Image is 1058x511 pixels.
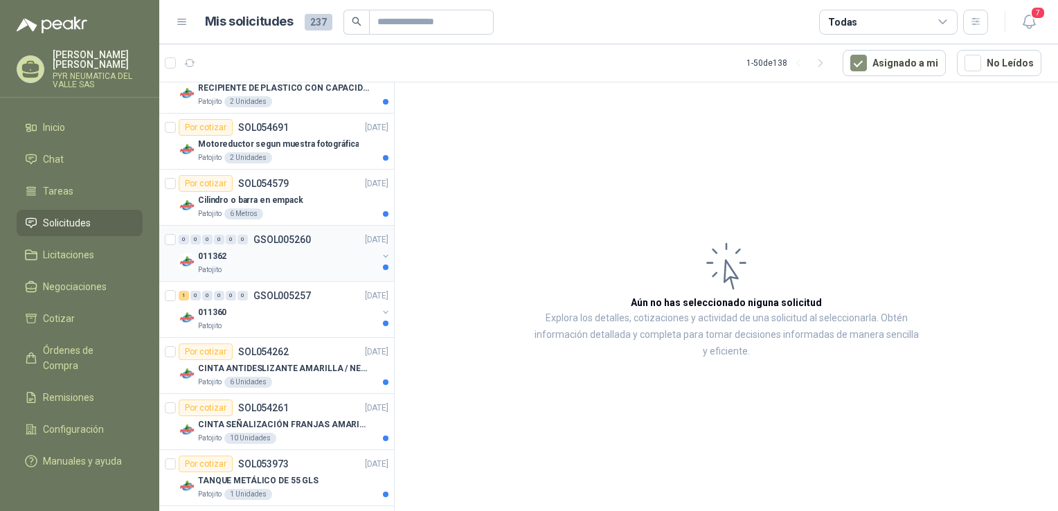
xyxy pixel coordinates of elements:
p: Patojito [198,433,222,444]
p: Motoreductor segun muestra fotográfica [198,138,359,151]
p: [DATE] [365,402,388,415]
div: 0 [179,235,189,244]
p: RECIPIENTE DE PLASTICO CON CAPACIDAD DE 1.8 LT PARA LA EXTRACCIÓN MANUAL DE LIQUIDOS [198,82,370,95]
p: GSOL005260 [253,235,311,244]
p: Patojito [198,321,222,332]
a: Solicitudes [17,210,143,236]
a: Remisiones [17,384,143,411]
p: Explora los detalles, cotizaciones y actividad de una solicitud al seleccionarla. Obtén informaci... [533,310,920,360]
p: [DATE] [365,346,388,359]
p: Patojito [198,152,222,163]
p: SOL054579 [238,179,289,188]
div: Por cotizar [179,119,233,136]
div: 0 [214,291,224,301]
p: [DATE] [365,233,388,246]
p: Patojito [198,377,222,388]
div: 1 Unidades [224,489,272,500]
div: Por cotizar [179,175,233,192]
p: [DATE] [365,177,388,190]
span: Remisiones [43,390,94,405]
span: Solicitudes [43,215,91,231]
button: No Leídos [957,50,1041,76]
a: Configuración [17,416,143,442]
div: 6 Metros [224,208,263,219]
img: Logo peakr [17,17,87,33]
p: [PERSON_NAME] [PERSON_NAME] [53,50,143,69]
p: CINTA ANTIDESLIZANTE AMARILLA / NEGRA [198,362,370,375]
a: Órdenes de Compra [17,337,143,379]
img: Company Logo [179,366,195,382]
a: Manuales y ayuda [17,448,143,474]
div: 0 [226,291,236,301]
span: 7 [1030,6,1046,19]
div: 0 [202,291,213,301]
p: GSOL005257 [253,291,311,301]
div: 0 [190,235,201,244]
span: Órdenes de Compra [43,343,129,373]
h1: Mis solicitudes [205,12,294,32]
p: 011360 [198,306,226,319]
div: 6 Unidades [224,377,272,388]
span: Tareas [43,183,73,199]
a: Inicio [17,114,143,141]
img: Company Logo [179,422,195,438]
a: Por cotizarSOL054695[DATE] Company LogoRECIPIENTE DE PLASTICO CON CAPACIDAD DE 1.8 LT PARA LA EXT... [159,57,394,114]
p: Patojito [198,489,222,500]
p: PYR NEUMATICA DEL VALLE SAS [53,72,143,89]
button: Asignado a mi [843,50,946,76]
span: Configuración [43,422,104,437]
a: Por cotizarSOL054579[DATE] Company LogoCilindro o barra en empackPatojito6 Metros [159,170,394,226]
div: 10 Unidades [224,433,276,444]
p: SOL054691 [238,123,289,132]
p: Patojito [198,96,222,107]
span: Licitaciones [43,247,94,262]
a: Chat [17,146,143,172]
p: Patojito [198,208,222,219]
img: Company Logo [179,310,195,326]
p: [DATE] [365,121,388,134]
span: Manuales y ayuda [43,454,122,469]
span: Chat [43,152,64,167]
div: Por cotizar [179,456,233,472]
p: Cilindro o barra en empack [198,194,303,207]
div: 0 [237,235,248,244]
a: Por cotizarSOL054261[DATE] Company LogoCINTA SEÑALIZACIÓN FRANJAS AMARILLAS NEGRAPatojito10 Unidades [159,394,394,450]
img: Company Logo [179,197,195,214]
div: 1 [179,291,189,301]
button: 7 [1016,10,1041,35]
p: SOL054262 [238,347,289,357]
p: SOL053973 [238,459,289,469]
p: CINTA SEÑALIZACIÓN FRANJAS AMARILLAS NEGRA [198,418,370,431]
img: Company Logo [179,478,195,494]
p: [DATE] [365,458,388,471]
a: Por cotizarSOL054691[DATE] Company LogoMotoreductor segun muestra fotográficaPatojito2 Unidades [159,114,394,170]
span: Cotizar [43,311,75,326]
a: Licitaciones [17,242,143,268]
img: Company Logo [179,85,195,102]
span: Negociaciones [43,279,107,294]
p: Patojito [198,265,222,276]
a: Tareas [17,178,143,204]
a: Cotizar [17,305,143,332]
div: Todas [828,15,857,30]
span: search [352,17,361,26]
a: Negociaciones [17,274,143,300]
div: 2 Unidades [224,152,272,163]
div: 0 [202,235,213,244]
div: 1 - 50 de 138 [746,52,832,74]
div: 2 Unidades [224,96,272,107]
div: Por cotizar [179,343,233,360]
p: TANQUE METÁLICO DE 55 GLS [198,474,319,487]
p: 011362 [198,250,226,263]
a: 0 0 0 0 0 0 GSOL005260[DATE] Company Logo011362Patojito [179,231,391,276]
img: Company Logo [179,141,195,158]
span: 237 [305,14,332,30]
a: 1 0 0 0 0 0 GSOL005257[DATE] Company Logo011360Patojito [179,287,391,332]
h3: Aún no has seleccionado niguna solicitud [631,295,822,310]
div: 0 [237,291,248,301]
span: Inicio [43,120,65,135]
a: Por cotizarSOL053973[DATE] Company LogoTANQUE METÁLICO DE 55 GLSPatojito1 Unidades [159,450,394,506]
div: Por cotizar [179,400,233,416]
p: SOL054261 [238,403,289,413]
div: 0 [190,291,201,301]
